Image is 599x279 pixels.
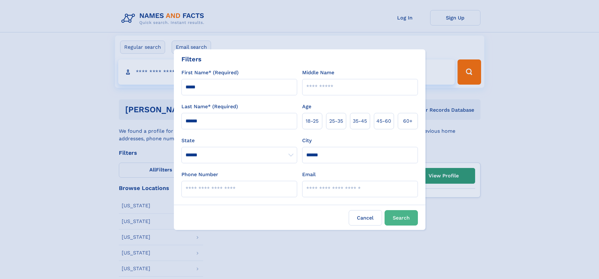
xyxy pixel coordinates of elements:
[302,69,334,76] label: Middle Name
[349,210,382,226] label: Cancel
[302,103,311,110] label: Age
[181,103,238,110] label: Last Name* (Required)
[306,117,319,125] span: 18‑25
[329,117,343,125] span: 25‑35
[385,210,418,226] button: Search
[181,137,297,144] label: State
[181,54,202,64] div: Filters
[403,117,413,125] span: 60+
[302,137,312,144] label: City
[376,117,391,125] span: 45‑60
[181,171,218,178] label: Phone Number
[302,171,316,178] label: Email
[181,69,239,76] label: First Name* (Required)
[353,117,367,125] span: 35‑45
